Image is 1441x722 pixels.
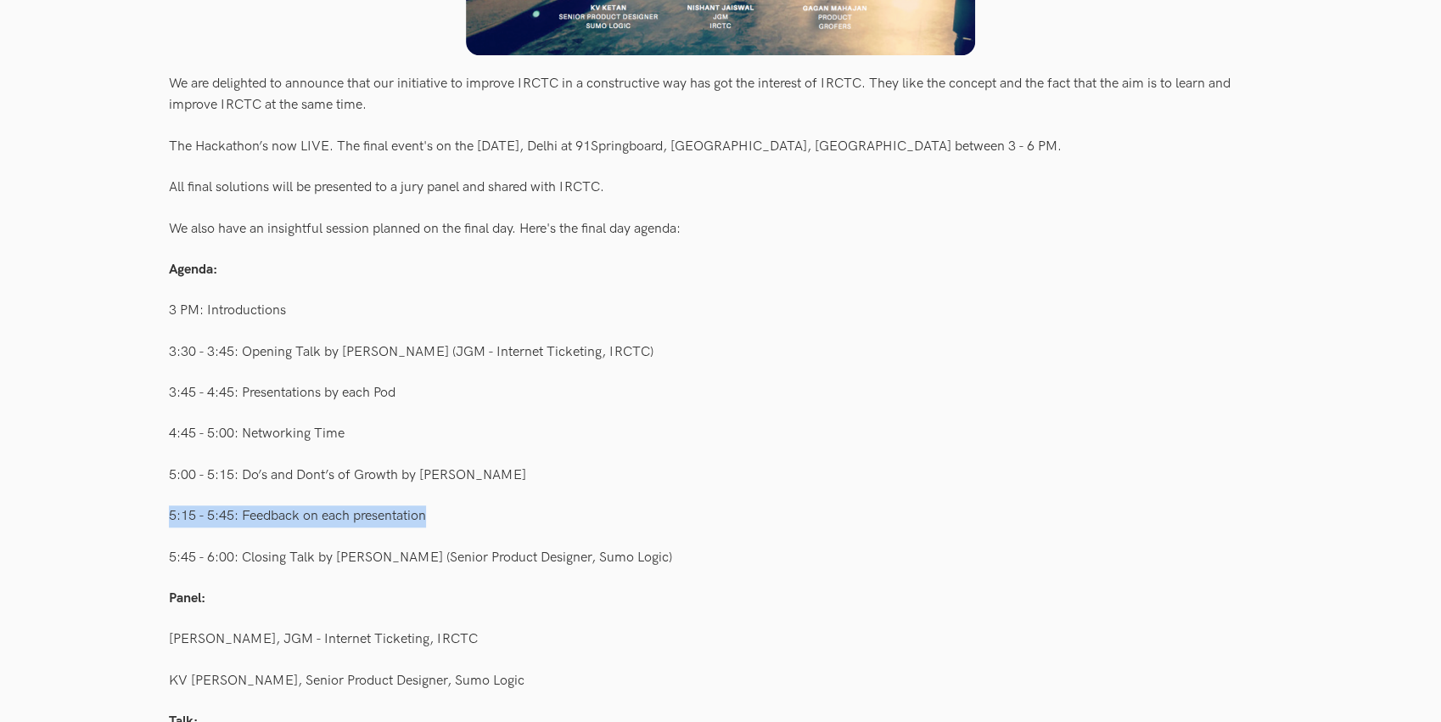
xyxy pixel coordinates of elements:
[169,130,1272,162] div: The Hackathon’s now LIVE. The final event's on the [DATE], Delhi at 91Springboard, [GEOGRAPHIC_DA...
[169,418,1272,450] div: 4:45 - 5:00: Networking Time
[169,295,1272,327] div: 3 PM: Introductions
[169,212,1272,245] div: We also have an insightful session planned on the final day. Here's the final day agenda:
[169,664,1272,697] div: KV [PERSON_NAME], Senior Product Designer, Sumo Logic
[169,172,1272,204] div: All final solutions will be presented to a jury panel and shared with IRCTC.
[169,541,1272,573] div: 5:45 - 6:00: Closing Talk by [PERSON_NAME] (Senior Product Designer, Sumo Logic)
[169,459,1272,491] div: 5:00 - 5:15: Do’s and Dont’s of Growth by [PERSON_NAME]
[169,262,217,278] b: Agenda:
[169,590,205,606] b: Panel:
[169,67,1272,121] div: We are delighted to announce that our initiative to improve IRCTC in a constructive way has got t...
[169,377,1272,409] div: 3:45 - 4:45: Presentations by each Pod
[169,500,1272,533] div: 5:15 - 5:45: Feedback on each presentation
[169,623,1272,656] div: [PERSON_NAME], JGM - Internet Ticketing, IRCTC
[169,336,1272,368] div: 3:30 - 3:45: Opening Talk by [PERSON_NAME] (JGM - Internet Ticketing, IRCTC)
